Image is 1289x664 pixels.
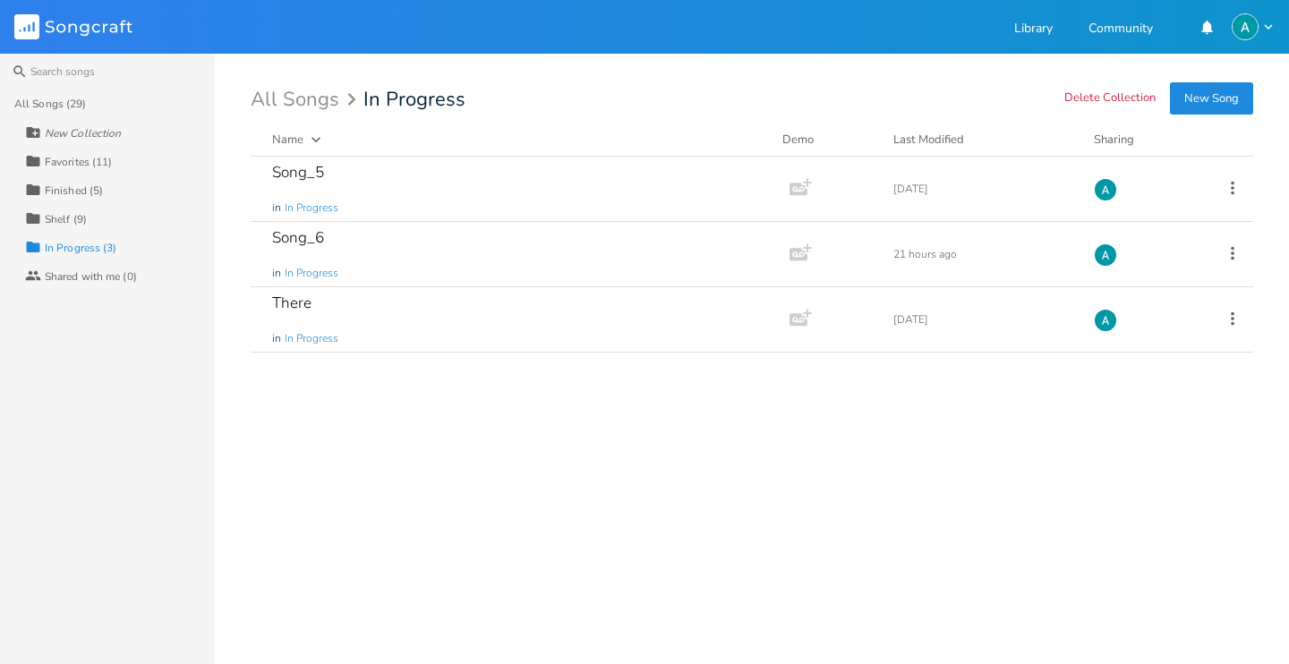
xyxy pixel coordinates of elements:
[45,271,137,282] div: Shared with me (0)
[272,131,761,149] button: Name
[1064,91,1156,106] button: Delete Collection
[285,200,338,216] span: In Progress
[272,165,324,180] div: Song_5
[45,185,103,196] div: Finished (5)
[363,89,465,109] span: In Progress
[272,200,281,216] span: in
[893,183,1072,194] div: [DATE]
[285,266,338,281] span: In Progress
[893,249,1072,260] div: 21 hours ago
[893,132,964,148] div: Last Modified
[893,314,1072,325] div: [DATE]
[272,266,281,281] span: in
[45,214,87,225] div: Shelf (9)
[272,295,312,311] div: There
[272,230,324,245] div: Song_6
[45,243,117,253] div: In Progress (3)
[782,131,872,149] div: Demo
[1232,13,1259,40] img: Alex
[1014,22,1053,38] a: Library
[14,98,86,109] div: All Songs (29)
[251,91,362,108] div: All Songs
[1088,22,1153,38] a: Community
[45,157,112,167] div: Favorites (11)
[1094,178,1117,201] img: Alex
[45,128,121,139] div: New Collection
[1094,309,1117,332] img: Alex
[893,131,1072,149] button: Last Modified
[272,132,303,148] div: Name
[1094,243,1117,267] img: Alex
[272,331,281,346] span: in
[285,331,338,346] span: In Progress
[1094,131,1201,149] div: Sharing
[1170,82,1253,115] button: New Song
